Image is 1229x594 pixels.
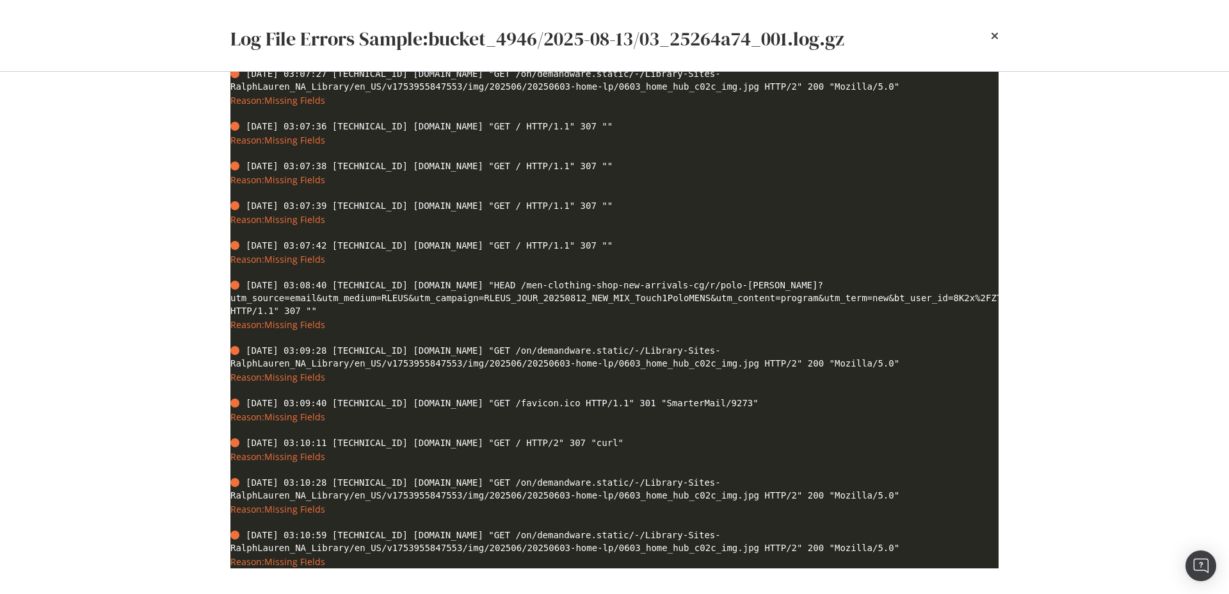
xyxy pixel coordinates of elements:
span: [DATE] 03:10:11 [TECHNICAL_ID] [DOMAIN_NAME] "GET / HTTP/2" 307 "curl" [246,438,623,448]
span: [DATE] 03:07:36 [TECHNICAL_ID] [DOMAIN_NAME] "GET / HTTP/1.1" 307 "" [246,121,613,131]
span: [DATE] 03:07:39 [TECHNICAL_ID] [DOMAIN_NAME] "GET / HTTP/1.1" 307 "" [246,201,613,211]
span: Reason: Missing Fields [230,134,325,146]
span: Reason: Missing Fields [230,318,325,331]
span: Reason: Missing Fields [230,503,325,515]
h2: Log File Errors Sample: bucket_4946/2025-08-13/03_25264a74_001.log.gz [230,28,844,49]
span: Reason: Missing Fields [230,371,325,383]
span: Reason: Missing Fields [230,94,325,106]
span: Reason: Missing Fields [230,556,325,568]
span: Reason: Missing Fields [230,253,325,265]
div: Open Intercom Messenger [1185,550,1216,581]
span: [DATE] 03:10:28 [TECHNICAL_ID] [DOMAIN_NAME] "GET /on/demandware.static/-/Library-Sites-RalphLaur... [230,477,899,500]
span: [DATE] 03:10:59 [TECHNICAL_ID] [DOMAIN_NAME] "GET /on/demandware.static/-/Library-Sites-RalphLaur... [230,530,899,553]
span: Reason: Missing Fields [230,213,325,226]
div: times [991,15,999,56]
span: Reason: Missing Fields [230,411,325,423]
span: [DATE] 03:07:38 [TECHNICAL_ID] [DOMAIN_NAME] "GET / HTTP/1.1" 307 "" [246,161,613,171]
span: [DATE] 03:07:42 [TECHNICAL_ID] [DOMAIN_NAME] "GET / HTTP/1.1" 307 "" [246,240,613,251]
span: [DATE] 03:09:40 [TECHNICAL_ID] [DOMAIN_NAME] "GET /favicon.ico HTTP/1.1" 301 "SmarterMail/9273" [246,398,759,408]
span: Reason: Missing Fields [230,450,325,463]
span: Reason: Missing Fields [230,174,325,186]
span: [DATE] 03:09:28 [TECHNICAL_ID] [DOMAIN_NAME] "GET /on/demandware.static/-/Library-Sites-RalphLaur... [230,345,899,368]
